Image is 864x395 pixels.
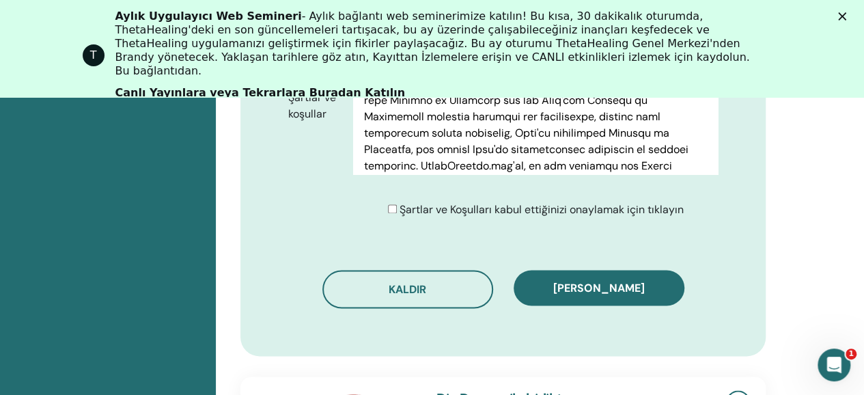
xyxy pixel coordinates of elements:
div: Kapat [838,12,852,21]
button: [PERSON_NAME] [514,270,684,305]
font: - Aylık bağlantı web seminerimize katılın! Bu kısa, 30 dakikalık oturumda, ThetaHealing'deki en s... [115,10,750,77]
iframe: Intercom canlı sohbet [818,349,850,381]
font: kaldır [389,282,426,297]
button: kaldır [322,270,493,308]
font: Şartlar ve Koşulları kabul ettiğinizi onaylamak için tıklayın [400,202,684,217]
font: Canlı Yayınlara veya Tekrarlara Buradan Katılın [115,86,405,99]
font: Aylık Uygulayıcı Web Semineri [115,10,302,23]
font: [PERSON_NAME] [553,281,645,295]
font: T [90,49,97,62]
a: Canlı Yayınlara veya Tekrarlara Buradan Katılın [115,86,405,101]
font: 1 [848,349,854,358]
div: ThetaHealing için profil resmi [83,44,104,66]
